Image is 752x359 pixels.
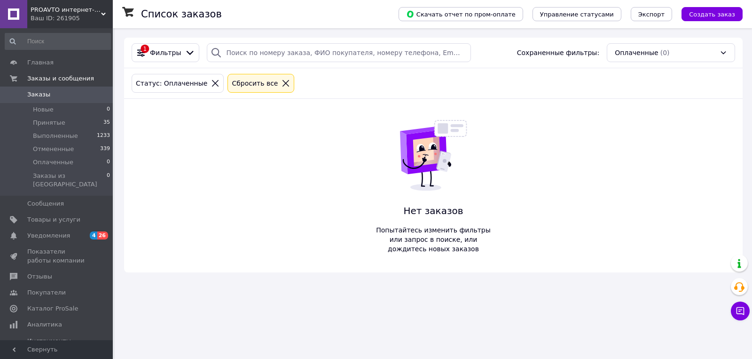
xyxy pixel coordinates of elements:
[27,74,94,83] span: Заказы и сообщения
[660,49,670,56] span: (0)
[107,172,110,189] span: 0
[134,78,209,88] div: Статус: Оплаченные
[27,272,52,281] span: Отзывы
[27,288,66,297] span: Покупатели
[615,48,658,57] span: Оплаченные
[150,48,181,57] span: Фильтры
[5,33,111,50] input: Поиск
[107,158,110,167] span: 0
[97,231,108,239] span: 26
[731,302,750,320] button: Чат с покупателем
[31,14,113,23] div: Ваш ID: 261905
[97,132,110,140] span: 1233
[517,48,599,57] span: Сохраненные фильтры:
[27,58,54,67] span: Главная
[207,43,471,62] input: Поиск по номеру заказа, ФИО покупателя, номеру телефона, Email, номеру накладной
[681,7,743,21] button: Создать заказ
[27,337,87,354] span: Инструменты вебмастера и SEO
[27,231,70,240] span: Уведомления
[540,11,614,18] span: Управление статусами
[27,304,78,313] span: Каталог ProSale
[31,6,101,14] span: PROAVTO интернет-магазин автозапчастей
[33,145,74,153] span: Отмененные
[103,119,110,127] span: 35
[90,231,97,239] span: 4
[33,119,65,127] span: Принятые
[406,10,516,18] span: Скачать отчет по пром-оплате
[631,7,672,21] button: Экспорт
[141,8,222,20] h1: Список заказов
[533,7,621,21] button: Управление статусами
[27,90,50,99] span: Заказы
[638,11,665,18] span: Экспорт
[27,320,62,329] span: Аналитика
[100,145,110,153] span: 339
[33,132,78,140] span: Выполненные
[672,10,743,17] a: Создать заказ
[27,247,87,264] span: Показатели работы компании
[371,204,495,218] span: Нет заказов
[107,105,110,114] span: 0
[689,11,735,18] span: Создать заказ
[33,158,73,167] span: Оплаченные
[33,105,54,114] span: Новые
[399,7,523,21] button: Скачать отчет по пром-оплате
[230,78,280,88] div: Сбросить все
[371,225,495,254] span: Попытайтесь изменить фильтры или запрос в поиске, или дождитесь новых заказов
[33,172,107,189] span: Заказы из [GEOGRAPHIC_DATA]
[27,215,80,224] span: Товары и услуги
[27,199,64,208] span: Сообщения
